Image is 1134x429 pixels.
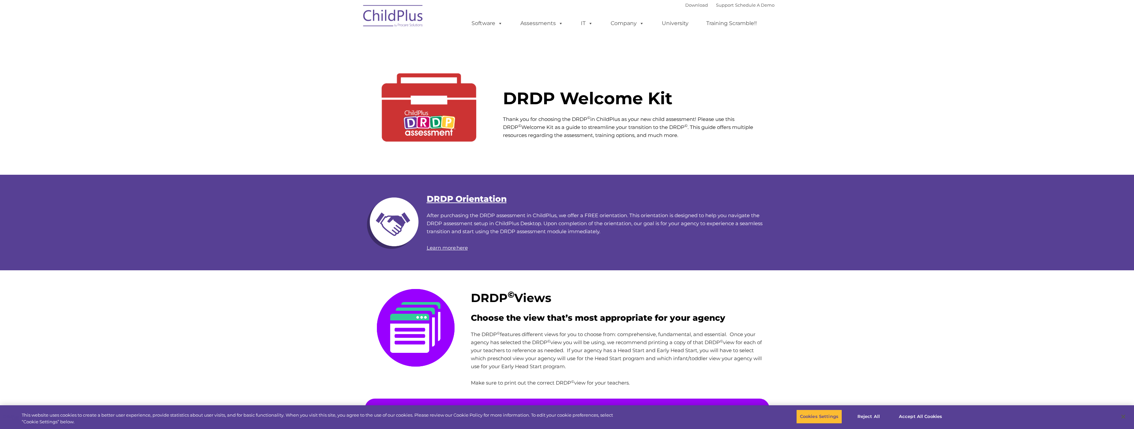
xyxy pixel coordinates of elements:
[571,379,574,384] sup: ©
[503,116,753,138] span: Thank you for choosing the DRDP in ChildPlus as your new child assessment! Please use this DRDP W...
[685,2,708,8] a: Download
[720,339,723,343] sup: ©
[365,211,769,236] p: After purchasing the DRDP assessment in ChildPlus, we offer a FREE orientation. This orientation ...
[471,379,764,387] p: Make sure to print out the correct DRDP view for your teachers.
[735,2,775,8] a: Schedule A Demo
[22,412,624,425] div: This website uses cookies to create a better user experience, provide statistics about user visit...
[685,2,775,8] font: |
[471,291,508,305] strong: DRDP
[574,17,600,30] a: IT
[471,313,725,323] span: Choose the view that’s most appropriate for your agency
[700,17,763,30] a: Training Scramble!!
[547,339,550,343] sup: ©
[716,2,734,8] a: Support
[365,244,769,252] p: .
[1116,409,1131,424] button: Close
[604,17,651,30] a: Company
[365,35,493,163] img: DRDP-Tool-Kit2.gif
[427,245,468,251] a: Learn more here
[796,410,842,424] button: Cookies Settings
[518,123,521,128] sup: ©
[685,123,688,128] sup: ©
[370,282,461,373] img: DRDPviews_noloop
[655,17,695,30] a: University
[471,330,764,371] p: The DRDP features different views for you to choose from: comprehensive, fundamental, and essenti...
[895,410,946,424] button: Accept All Cookies
[587,115,590,120] sup: ©
[514,291,551,305] strong: Views
[360,0,427,34] img: ChildPlus by Procare Solutions
[514,17,570,30] a: Assessments
[497,331,500,335] sup: ©
[503,88,673,109] strong: DRDP Welcome Kit
[465,17,509,30] a: Software
[848,410,890,424] button: Reject All
[427,194,507,204] a: DRDP Orientation
[508,289,514,300] sup: ©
